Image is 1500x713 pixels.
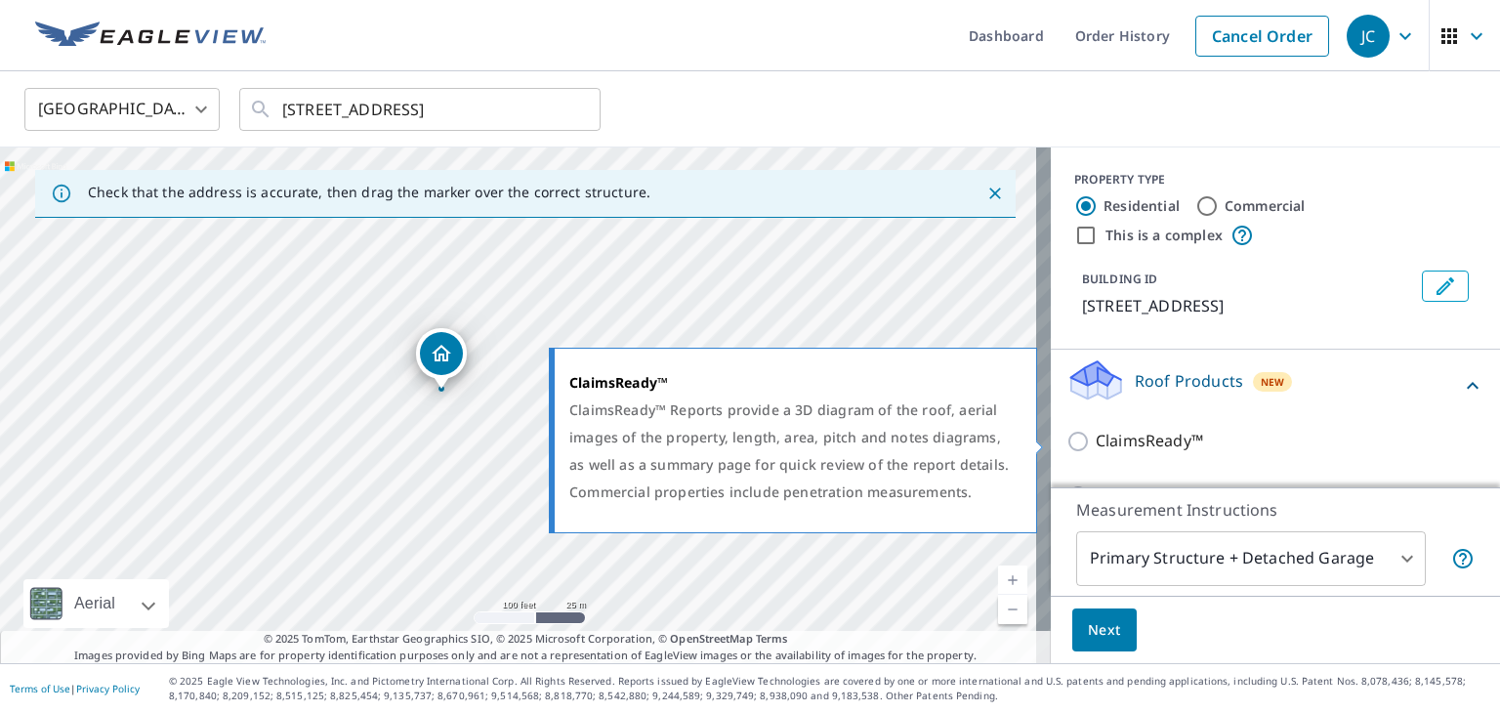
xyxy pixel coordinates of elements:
label: Residential [1104,196,1180,216]
a: Cancel Order [1195,16,1329,57]
p: BUILDING ID [1082,271,1157,287]
p: Roof Products [1135,369,1243,393]
a: Terms [756,631,788,646]
div: Aerial [23,579,169,628]
a: Privacy Policy [76,682,140,695]
label: Commercial [1225,196,1306,216]
p: Bid Perfect™ [1096,484,1190,509]
input: Search by address or latitude-longitude [282,82,561,137]
img: EV Logo [35,21,266,51]
div: ClaimsReady™ Reports provide a 3D diagram of the roof, aerial images of the property, length, are... [569,397,1012,506]
div: Aerial [68,579,121,628]
p: [STREET_ADDRESS] [1082,294,1414,317]
p: Check that the address is accurate, then drag the marker over the correct structure. [88,184,650,201]
span: Next [1088,618,1121,643]
a: Current Level 18, Zoom In [998,566,1027,595]
p: ClaimsReady™ [1096,429,1203,453]
div: Primary Structure + Detached Garage [1076,531,1426,586]
p: © 2025 Eagle View Technologies, Inc. and Pictometry International Corp. All Rights Reserved. Repo... [169,674,1490,703]
div: JC [1347,15,1390,58]
button: Next [1072,608,1137,652]
a: OpenStreetMap [670,631,752,646]
a: Terms of Use [10,682,70,695]
span: Your report will include the primary structure and a detached garage if one exists. [1451,547,1475,570]
p: Measurement Instructions [1076,498,1475,522]
div: [GEOGRAPHIC_DATA] [24,82,220,137]
div: Dropped pin, building 1, Residential property, 8870 Laurel Way Alpharetta, GA 30022 [416,328,467,389]
span: New [1261,374,1285,390]
a: Current Level 18, Zoom Out [998,595,1027,624]
strong: ClaimsReady™ [569,373,668,392]
button: Edit building 1 [1422,271,1469,302]
div: Roof ProductsNew [1066,357,1484,413]
p: | [10,683,140,694]
div: PROPERTY TYPE [1074,171,1477,189]
label: This is a complex [1105,226,1223,245]
span: © 2025 TomTom, Earthstar Geographics SIO, © 2025 Microsoft Corporation, © [264,631,788,648]
button: Close [982,181,1008,206]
